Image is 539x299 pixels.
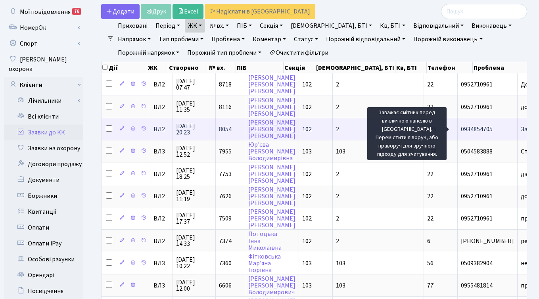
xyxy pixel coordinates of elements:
[101,4,140,19] a: Додати
[4,251,83,267] a: Особові рахунки
[248,274,295,297] a: [PERSON_NAME][PERSON_NAME]Володимирович
[410,19,467,33] a: Відповідальний
[4,140,83,156] a: Заявки на охорону
[336,192,339,201] span: 2
[207,19,232,33] a: № вх.
[288,19,375,33] a: [DEMOGRAPHIC_DATA], БТІ
[427,237,430,245] span: 6
[115,33,154,46] a: Напрямок
[4,283,83,299] a: Посвідчення
[176,145,212,158] span: [DATE] 12:52
[208,33,248,46] a: Проблема
[284,62,315,73] th: Секція
[152,19,183,33] a: Період
[184,46,265,59] a: Порожній тип проблеми
[336,125,339,134] span: 2
[248,73,295,96] a: [PERSON_NAME][PERSON_NAME][PERSON_NAME]
[257,19,286,33] a: Секція
[219,170,232,178] span: 7753
[4,188,83,204] a: Боржники
[249,33,289,46] a: Коментар
[248,230,282,252] a: ПотоцькаІннаМиколаївна
[20,8,71,16] span: Мої повідомлення
[291,33,321,46] a: Статус
[461,193,514,199] span: 0952710961
[176,78,212,91] span: [DATE] 07:47
[236,62,284,73] th: ПІБ
[248,185,295,207] a: [PERSON_NAME][PERSON_NAME][PERSON_NAME]
[441,4,527,19] input: Пошук...
[219,147,232,156] span: 7955
[72,8,81,15] div: 76
[4,125,83,140] a: Заявки до КК
[315,62,395,73] th: [DEMOGRAPHIC_DATA], БТІ
[176,100,212,113] span: [DATE] 11:35
[4,36,83,52] a: Спорт
[115,46,182,59] a: Порожній напрямок
[219,281,232,290] span: 6606
[176,167,212,180] span: [DATE] 18:25
[302,237,312,245] span: 102
[4,52,83,77] a: [PERSON_NAME] охорона
[302,147,312,156] span: 103
[336,170,339,178] span: 2
[9,93,83,109] a: Лічильники
[336,237,339,245] span: 2
[395,62,427,73] th: Кв, БТІ
[302,103,312,111] span: 102
[173,4,203,19] a: Excel
[106,7,134,16] span: Додати
[219,237,232,245] span: 7374
[461,260,514,266] span: 0509382904
[248,252,281,274] a: ФітковськаМар’янаІгорівна
[461,282,514,289] span: 0955481814
[461,104,514,110] span: 0952710961
[219,103,232,111] span: 8116
[336,281,345,290] span: 103
[427,259,434,268] span: 56
[4,220,83,236] a: Оплати
[153,238,169,244] span: ВЛ2
[427,170,434,178] span: 22
[323,33,409,46] a: Порожній відповідальний
[248,207,295,230] a: [PERSON_NAME][PERSON_NAME][PERSON_NAME]
[185,19,205,33] a: ЖК
[153,215,169,222] span: ВЛ2
[336,214,339,223] span: 2
[367,107,447,160] div: Заважає смітник перед викличною панелю в [GEOGRAPHIC_DATA]. Перемістити ліворуч, або праворуч для...
[410,33,485,46] a: Порожній виконавець
[4,204,83,220] a: Квитанції
[461,171,514,177] span: 0952710961
[473,62,535,73] th: Проблема
[153,282,169,289] span: ВЛ3
[302,80,312,89] span: 102
[4,4,83,20] a: Мої повідомлення76
[4,156,83,172] a: Договори продажу
[176,212,212,225] span: [DATE] 17:37
[153,126,169,132] span: ВЛ2
[461,238,514,244] span: [PHONE_NUMBER]
[176,123,212,136] span: [DATE] 20:23
[115,19,151,33] a: Приховані
[336,103,339,111] span: 2
[176,257,212,269] span: [DATE] 10:22
[302,192,312,201] span: 102
[176,234,212,247] span: [DATE] 14:33
[302,170,312,178] span: 102
[176,190,212,202] span: [DATE] 11:19
[219,125,232,134] span: 8054
[427,281,434,290] span: 77
[336,147,345,156] span: 103
[302,259,312,268] span: 103
[377,19,408,33] a: Кв, БТІ
[248,163,295,185] a: [PERSON_NAME][PERSON_NAME][PERSON_NAME]
[102,62,147,73] th: Дії
[4,236,83,251] a: Оплати iPay
[4,172,83,188] a: Документи
[427,62,472,73] th: Телефон
[248,118,295,140] a: [PERSON_NAME][PERSON_NAME][PERSON_NAME]
[219,192,232,201] span: 7626
[219,259,232,268] span: 7360
[427,214,434,223] span: 22
[468,19,515,33] a: Виконавець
